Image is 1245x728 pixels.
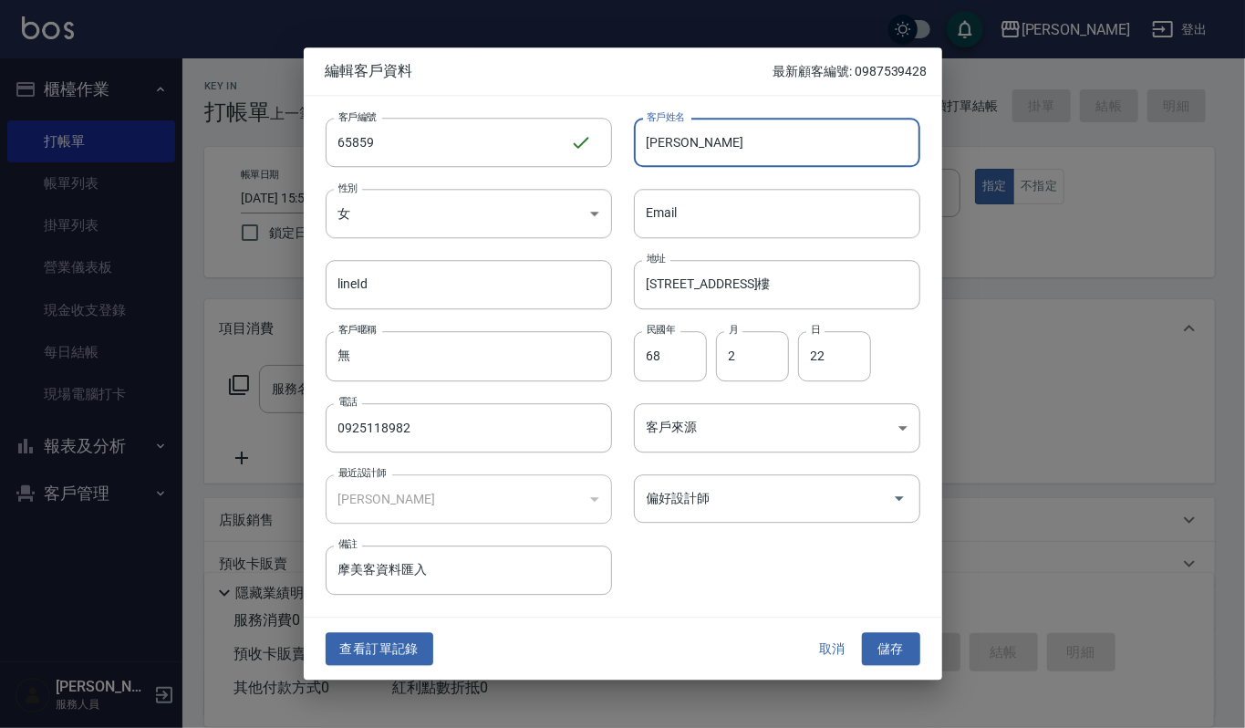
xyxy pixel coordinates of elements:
button: 取消 [804,632,862,666]
span: 編輯客戶資料 [326,62,773,80]
label: 日 [811,324,820,338]
label: 性別 [338,181,358,194]
div: [PERSON_NAME] [326,474,612,524]
button: 儲存 [862,632,920,666]
button: Open [885,484,914,514]
label: 備註 [338,537,358,551]
p: 最新顧客編號: 0987539428 [773,62,927,81]
label: 地址 [647,253,666,266]
label: 月 [729,324,738,338]
label: 客戶編號 [338,109,377,123]
label: 客戶姓名 [647,109,685,123]
label: 民國年 [647,324,675,338]
label: 最近設計師 [338,466,386,480]
label: 電話 [338,395,358,409]
label: 客戶暱稱 [338,324,377,338]
div: 女 [326,189,612,238]
button: 查看訂單記錄 [326,632,433,666]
